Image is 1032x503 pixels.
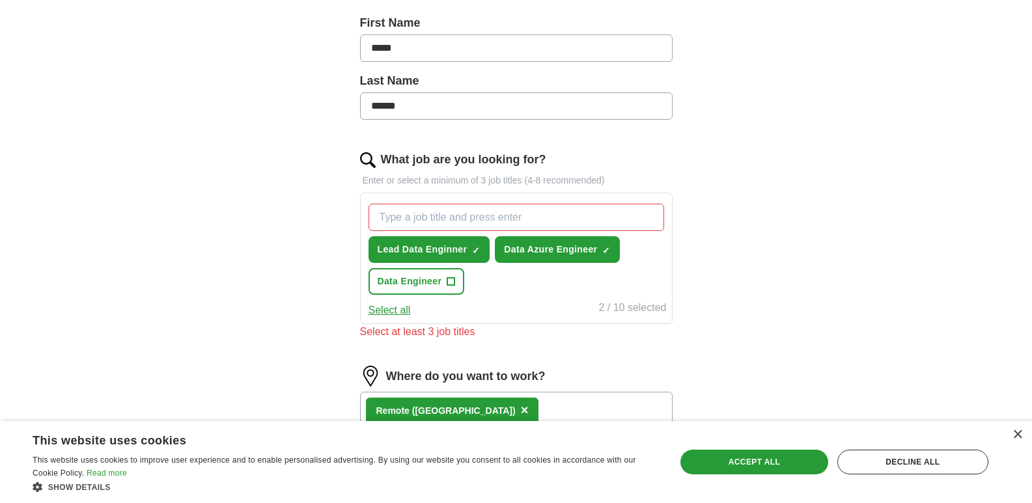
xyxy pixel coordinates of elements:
span: This website uses cookies to improve user experience and to enable personalised advertising. By u... [33,455,636,478]
span: ✓ [472,245,480,256]
span: Data Engineer [378,275,442,288]
span: Show details [48,483,111,492]
div: Select at least 3 job titles [360,324,673,340]
label: First Name [360,14,673,32]
div: Accept all [680,450,828,474]
span: Data Azure Engineer [504,243,597,256]
img: location.png [360,366,381,387]
div: Close [1012,430,1022,440]
button: Data Azure Engineer✓ [495,236,620,263]
div: Remote ([GEOGRAPHIC_DATA]) [376,404,516,418]
label: Where do you want to work? [386,368,546,385]
button: Data Engineer [369,268,465,295]
a: Read more, opens a new window [87,469,127,478]
p: Enter or select a minimum of 3 job titles (4-8 recommended) [360,174,673,187]
label: Last Name [360,72,673,90]
button: × [521,401,529,420]
label: What job are you looking for? [381,151,546,169]
button: Lead Data Enginner✓ [369,236,490,263]
div: Show details [33,480,657,493]
img: search.png [360,152,376,168]
span: ✓ [602,245,610,256]
span: Lead Data Enginner [378,243,467,256]
input: Type a job title and press enter [369,204,664,231]
div: This website uses cookies [33,429,624,448]
div: 2 / 10 selected [598,300,666,318]
button: Select all [369,303,411,318]
div: Decline all [837,450,988,474]
span: × [521,403,529,417]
